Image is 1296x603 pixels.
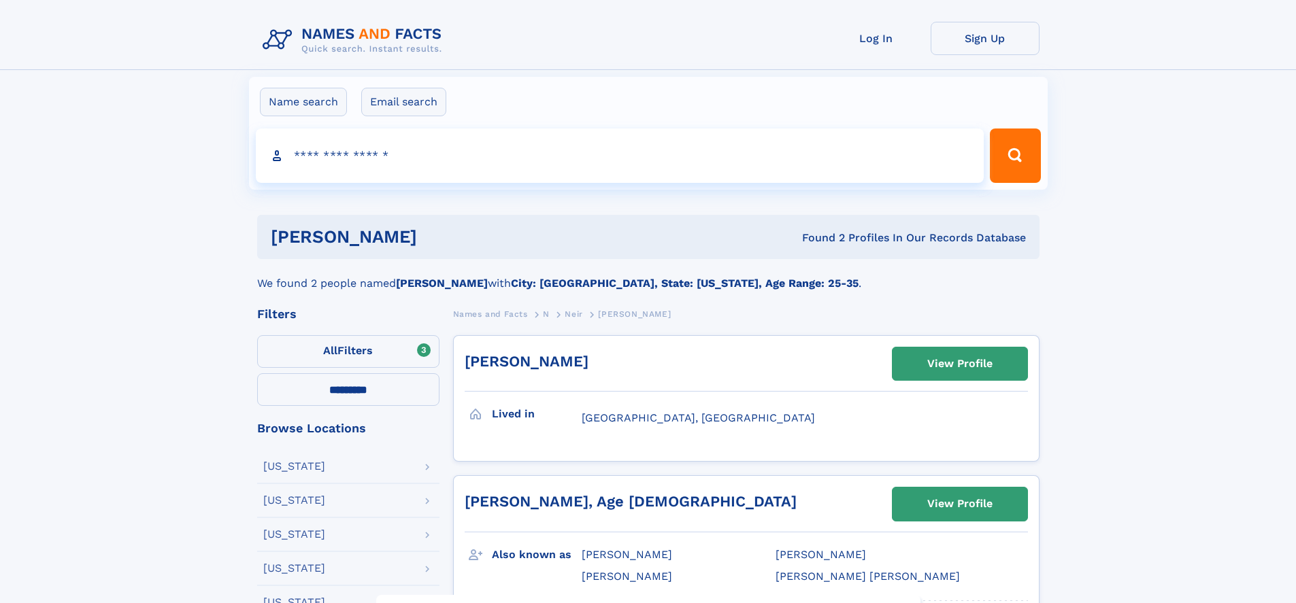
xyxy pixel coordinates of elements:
[893,347,1027,380] a: View Profile
[565,309,582,319] span: Neir
[543,309,550,319] span: N
[511,277,859,290] b: City: [GEOGRAPHIC_DATA], State: [US_STATE], Age Range: 25-35
[257,259,1040,292] div: We found 2 people named with .
[582,411,815,424] span: [GEOGRAPHIC_DATA], [GEOGRAPHIC_DATA]
[263,563,325,574] div: [US_STATE]
[582,548,672,561] span: [PERSON_NAME]
[776,570,960,583] span: [PERSON_NAME] [PERSON_NAME]
[361,88,446,116] label: Email search
[610,230,1026,245] div: Found 2 Profiles In Our Records Database
[257,422,439,434] div: Browse Locations
[776,548,866,561] span: [PERSON_NAME]
[256,128,984,183] input: search input
[927,348,993,379] div: View Profile
[323,344,337,357] span: All
[257,335,439,368] label: Filters
[263,529,325,540] div: [US_STATE]
[893,487,1027,520] a: View Profile
[990,128,1040,183] button: Search Button
[263,461,325,472] div: [US_STATE]
[565,305,582,322] a: Neir
[257,22,453,58] img: Logo Names and Facts
[927,488,993,519] div: View Profile
[931,22,1040,55] a: Sign Up
[582,570,672,583] span: [PERSON_NAME]
[492,402,582,426] h3: Lived in
[396,277,488,290] b: [PERSON_NAME]
[465,493,797,510] a: [PERSON_NAME], Age [DEMOGRAPHIC_DATA]
[271,228,610,245] h1: [PERSON_NAME]
[492,543,582,566] h3: Also known as
[822,22,931,55] a: Log In
[263,495,325,506] div: [US_STATE]
[260,88,347,116] label: Name search
[465,353,588,370] a: [PERSON_NAME]
[598,309,671,319] span: [PERSON_NAME]
[543,305,550,322] a: N
[453,305,528,322] a: Names and Facts
[257,308,439,320] div: Filters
